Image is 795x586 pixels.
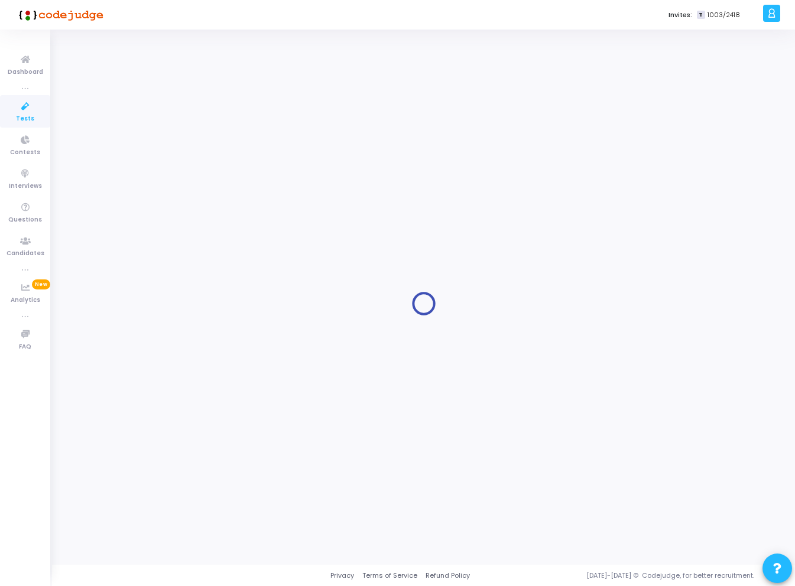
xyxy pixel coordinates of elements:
label: Invites: [669,10,692,20]
span: 1003/2418 [708,10,740,20]
img: logo [15,3,103,27]
span: Interviews [9,181,42,191]
span: Questions [8,215,42,225]
span: Candidates [7,249,44,259]
span: Tests [16,114,34,124]
span: New [32,279,50,289]
span: T [697,11,705,19]
a: Terms of Service [362,571,417,581]
span: Dashboard [8,67,43,77]
span: FAQ [19,342,31,352]
span: Contests [10,148,40,158]
div: [DATE]-[DATE] © Codejudge, for better recruitment. [470,571,780,581]
a: Refund Policy [426,571,470,581]
a: Privacy [330,571,354,581]
span: Analytics [11,295,40,305]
